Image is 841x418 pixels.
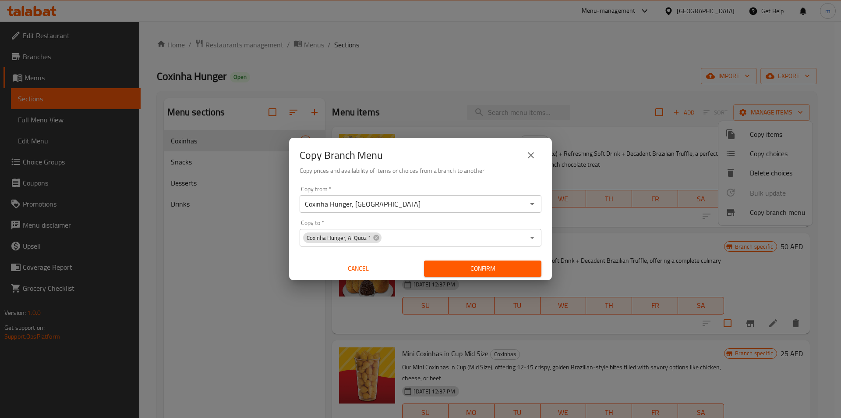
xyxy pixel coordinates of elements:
[424,261,541,277] button: Confirm
[300,148,383,162] h2: Copy Branch Menu
[303,234,375,242] span: Coxinha Hunger, Al Quoz 1
[300,261,417,277] button: Cancel
[520,145,541,166] button: close
[526,232,538,244] button: Open
[431,263,534,274] span: Confirm
[303,263,413,274] span: Cancel
[300,166,541,175] h6: Copy prices and availability of items or choices from a branch to another
[526,198,538,210] button: Open
[303,232,382,243] div: Coxinha Hunger, Al Quoz 1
